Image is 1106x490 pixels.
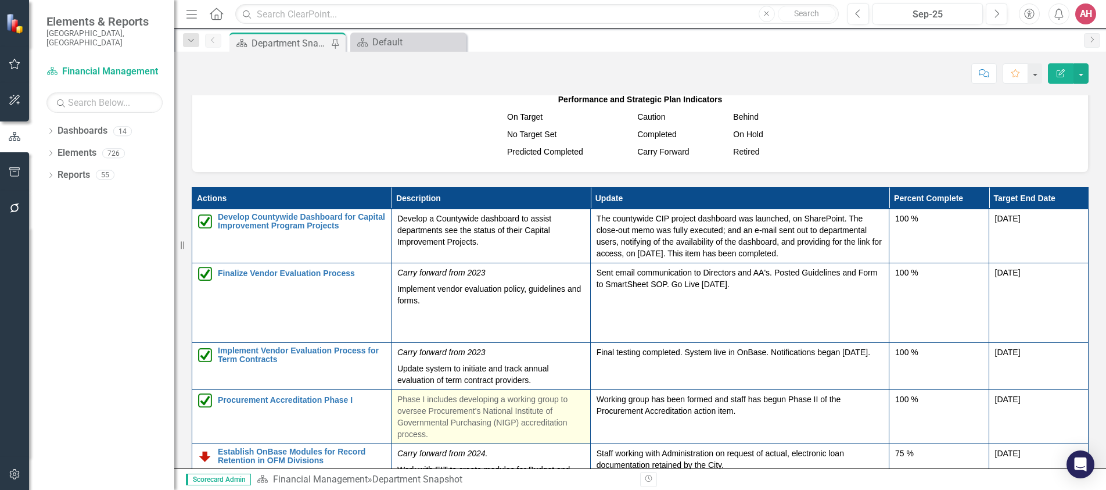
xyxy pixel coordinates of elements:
span: [DATE] [995,348,1021,357]
img: Completed [198,267,212,281]
div: 14 [113,126,132,136]
span: Completed [637,130,677,139]
p: Phase I includes developing a working group to oversee Procurement's National Institute of Govern... [397,394,584,440]
td: Double-Click to Edit [889,389,989,443]
span: Scorecard Admin [186,474,251,485]
strong: Performance and Strategic Plan Indicators [558,95,722,104]
td: Double-Click to Edit [391,389,590,443]
span: [DATE] [995,395,1021,404]
p: Working group has been formed and staff has begun Phase II of the Procurement Accreditation actio... [597,394,883,417]
td: Double-Click to Edit [989,263,1088,342]
div: 100 % [895,346,982,358]
img: Sarasota%20Predicted%20Complete.png [498,148,507,157]
td: Double-Click to Edit [590,389,889,443]
td: Double-Click to Edit [590,342,889,389]
p: Sent email communication to Directors and AA's. Posted Guidelines and Form to SmartSheet SOP. Go ... [597,267,883,290]
em: Carry forward from 2023 [397,348,486,357]
span: Implement vendor evaluation policy, guidelines and forms. [397,284,581,305]
img: MeasureBehind.png [724,113,733,122]
p: The countywide CIP project dashboard was launched, on SharePoint. The close-out memo was fully ex... [597,213,883,259]
span: Elements & Reports [46,15,163,28]
img: Completed [198,348,212,362]
span: Retired [733,147,759,156]
div: 55 [96,170,114,180]
button: Sep-25 [872,3,983,24]
div: Open Intercom Messenger [1066,450,1094,478]
a: Establish OnBase Modules for Record Retention in OFM Divisions [218,448,385,466]
img: Sarasota%20Carry%20Forward.png [628,148,637,157]
td: Double-Click to Edit [989,342,1088,389]
span: On Target [507,112,543,121]
input: Search ClearPoint... [235,4,839,24]
button: AH [1075,3,1096,24]
img: NoTargetSet.png [498,130,507,140]
span: Caution [637,112,665,121]
div: Department Snapshot [372,474,462,485]
a: Financial Management [46,65,163,78]
div: Department Snapshot [252,36,328,51]
img: Completed [198,394,212,407]
td: Double-Click to Edit [889,263,989,342]
img: Completed [198,214,212,228]
td: Double-Click to Edit Right Click for Context Menu [192,389,392,443]
div: 75 % [895,448,982,459]
a: Procurement Accreditation Phase I [218,396,385,405]
a: Develop Countywide Dashboard for Capital Improvement Program Projects [218,213,385,231]
img: MeasureSuspended.png [724,130,733,140]
td: Double-Click to Edit [391,209,590,263]
td: Double-Click to Edit Right Click for Context Menu [192,263,392,342]
div: 100 % [895,213,982,224]
img: ontarget.png [498,113,507,122]
td: Double-Click to Edit Right Click for Context Menu [192,209,392,263]
a: Implement Vendor Evaluation Process for Term Contracts [218,346,385,364]
td: Double-Click to Edit [889,342,989,389]
td: Double-Click to Edit [590,209,889,263]
em: Carry forward from 2023 [397,268,486,277]
div: 100 % [895,394,982,405]
span: Carry Forward [637,147,689,156]
p: Staff working with Administration on request of actual, electronic loan documentation retained by... [597,448,883,471]
a: Elements [58,146,96,160]
input: Search Below... [46,92,163,113]
span: [DATE] [995,268,1021,277]
a: Reports [58,169,90,182]
div: Sep-25 [877,8,979,22]
a: Dashboards [58,124,107,138]
td: Double-Click to Edit [989,389,1088,443]
span: On Hold [733,130,763,139]
img: Below Plan [198,449,212,463]
img: MeasureCaution.png [628,113,637,122]
div: » [257,473,631,487]
p: Final testing completed. System live in OnBase. Notifications began [DATE]. [597,346,883,358]
td: Double-Click to Edit [391,342,590,389]
td: Double-Click to Edit [391,263,590,342]
span: [DATE] [995,449,1021,458]
button: Search [778,6,836,22]
span: Update system to initiate and track annual evaluation of term contract providers. [397,364,549,385]
span: Predicted Completed [507,147,583,156]
div: 100 % [895,267,982,278]
span: No Target Set [507,130,556,139]
em: Carry forward from 2024. [397,449,488,458]
span: Behind [733,112,759,121]
a: Default [353,35,464,49]
small: [GEOGRAPHIC_DATA], [GEOGRAPHIC_DATA] [46,28,163,48]
span: Search [794,9,819,18]
div: 726 [102,148,125,158]
span: [DATE] [995,214,1021,223]
div: Default [372,35,464,49]
img: ClearPoint Strategy [6,13,26,34]
img: Sarasota%20Hourglass%20v2.png [724,148,733,157]
img: Green%20Checkbox%20%20v2.png [628,130,637,140]
td: Double-Click to Edit [590,263,889,342]
td: Double-Click to Edit [989,209,1088,263]
a: Finalize Vendor Evaluation Process [218,269,385,278]
a: Financial Management [273,474,368,485]
p: Develop a Countywide dashboard to assist departments see the status of their Capital Improvement ... [397,213,584,248]
td: Double-Click to Edit Right Click for Context Menu [192,342,392,389]
td: Double-Click to Edit [889,209,989,263]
